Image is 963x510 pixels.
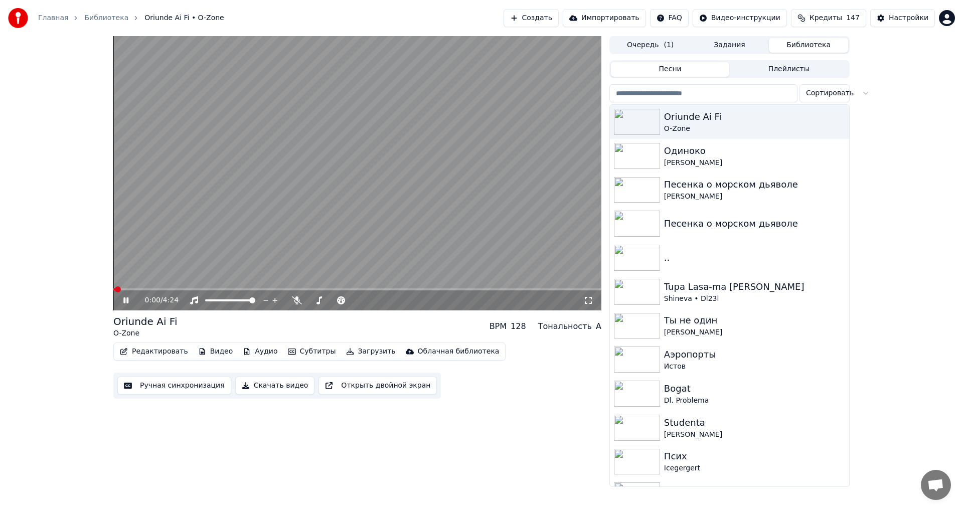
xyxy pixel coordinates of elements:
[239,345,281,359] button: Аудио
[563,9,646,27] button: Импортировать
[664,158,845,168] div: [PERSON_NAME]
[504,9,559,27] button: Создать
[664,327,845,337] div: [PERSON_NAME]
[38,13,68,23] a: Главная
[145,295,160,305] span: 0:00
[870,9,935,27] button: Настройки
[490,320,507,332] div: BPM
[664,178,845,192] div: Песенка о морском дьяволе
[342,345,400,359] button: Загрузить
[769,38,848,53] button: Библиотека
[664,280,845,294] div: Tupa Lasa-ma [PERSON_NAME]
[664,430,845,440] div: [PERSON_NAME]
[84,13,128,23] a: Библиотека
[8,8,28,28] img: youka
[235,377,315,395] button: Скачать видео
[117,377,231,395] button: Ручная синхронизация
[664,294,845,304] div: Shineva • Dl23l
[664,217,845,231] div: Песенка о морском дьяволе
[889,13,928,23] div: Настройки
[145,295,169,305] div: /
[664,144,845,158] div: Одиноко
[194,345,237,359] button: Видео
[664,192,845,202] div: [PERSON_NAME]
[596,320,601,332] div: A
[664,396,845,406] div: Dl. Problema
[664,382,845,396] div: Bogat
[729,62,848,77] button: Плейлисты
[113,314,177,328] div: Oriunde Ai Fi
[284,345,340,359] button: Субтитры
[144,13,224,23] span: Oriunde Ai Fi • O-Zone
[113,328,177,338] div: O-Zone
[418,347,500,357] div: Облачная библиотека
[791,9,866,27] button: Кредиты147
[538,320,592,332] div: Тональность
[318,377,437,395] button: Открыть двойной экран
[664,110,845,124] div: Oriunde Ai Fi
[810,13,842,23] span: Кредиты
[846,13,860,23] span: 147
[650,9,689,27] button: FAQ
[664,483,845,497] div: Eu continui sa te iubesc
[921,470,951,500] div: Открытый чат
[664,463,845,473] div: Icegergert
[611,62,730,77] button: Песни
[664,416,845,430] div: Studenta
[38,13,224,23] nav: breadcrumb
[163,295,179,305] span: 4:24
[664,362,845,372] div: Истов
[693,9,787,27] button: Видео-инструкции
[664,124,845,134] div: O-Zone
[664,449,845,463] div: Псих
[664,40,674,50] span: ( 1 )
[664,313,845,327] div: Ты не один
[611,38,690,53] button: Очередь
[690,38,769,53] button: Задания
[664,251,845,265] div: ..
[511,320,526,332] div: 128
[664,348,845,362] div: Аэропорты
[806,88,854,98] span: Сортировать
[116,345,192,359] button: Редактировать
